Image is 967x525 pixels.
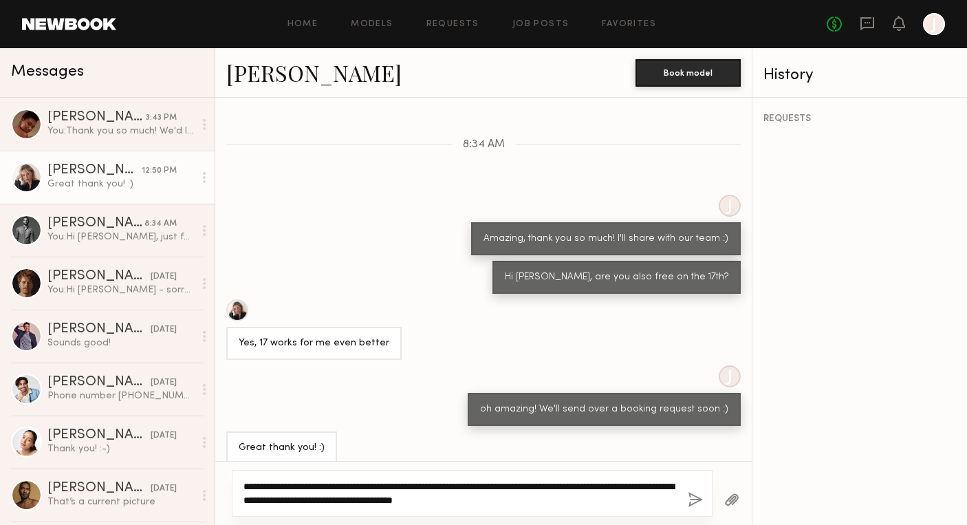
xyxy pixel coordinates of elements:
div: [DATE] [151,270,177,283]
div: History [763,67,956,83]
div: 12:50 PM [142,164,177,178]
div: [DATE] [151,376,177,389]
div: That’s a current picture [47,495,194,508]
div: 3:43 PM [146,111,177,125]
div: Thank you! :-) [47,442,194,456]
a: Job Posts [512,20,569,29]
div: [PERSON_NAME] [47,323,151,336]
span: Messages [11,64,84,80]
div: [PERSON_NAME] [47,482,151,495]
a: J [923,13,945,35]
div: You: Hi [PERSON_NAME] - sorry for the late response but we figured it out, all set. Thanks again. [47,283,194,297]
button: Book model [635,59,741,87]
a: Home [287,20,318,29]
div: [PERSON_NAME] [47,429,151,442]
div: You: Hi [PERSON_NAME], just following up here! We're hoping to lock by EOW [47,231,194,244]
div: Yes, 17 works for me even better [239,336,389,352]
a: Book model [635,66,741,78]
div: You: Thank you so much! We'd love to have your join us for the 17th, I'll likely send the booking... [47,125,194,138]
div: Phone number [PHONE_NUMBER] Email [EMAIL_ADDRESS][DOMAIN_NAME] [47,389,194,403]
div: REQUESTS [763,114,956,124]
div: oh amazing! We'll send over a booking request soon :) [480,402,728,418]
div: Sounds good! [47,336,194,350]
a: Favorites [602,20,656,29]
div: [PERSON_NAME] [47,217,144,231]
a: Models [351,20,393,29]
div: [PERSON_NAME] [47,164,142,178]
div: [PERSON_NAME] [47,111,146,125]
span: 8:34 AM [463,139,505,151]
div: Great thank you! :) [239,440,325,456]
a: [PERSON_NAME] [226,58,402,87]
div: Hi [PERSON_NAME], are you also free on the 17th? [505,270,728,286]
div: [PERSON_NAME] [47,376,151,389]
div: [DATE] [151,323,177,336]
div: Amazing, thank you so much! I'll share with our team :) [483,231,728,247]
div: 8:34 AM [144,217,177,231]
div: [DATE] [151,482,177,495]
div: [DATE] [151,429,177,442]
a: Requests [426,20,479,29]
div: [PERSON_NAME] [47,270,151,283]
div: Great thank you! :) [47,178,194,191]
